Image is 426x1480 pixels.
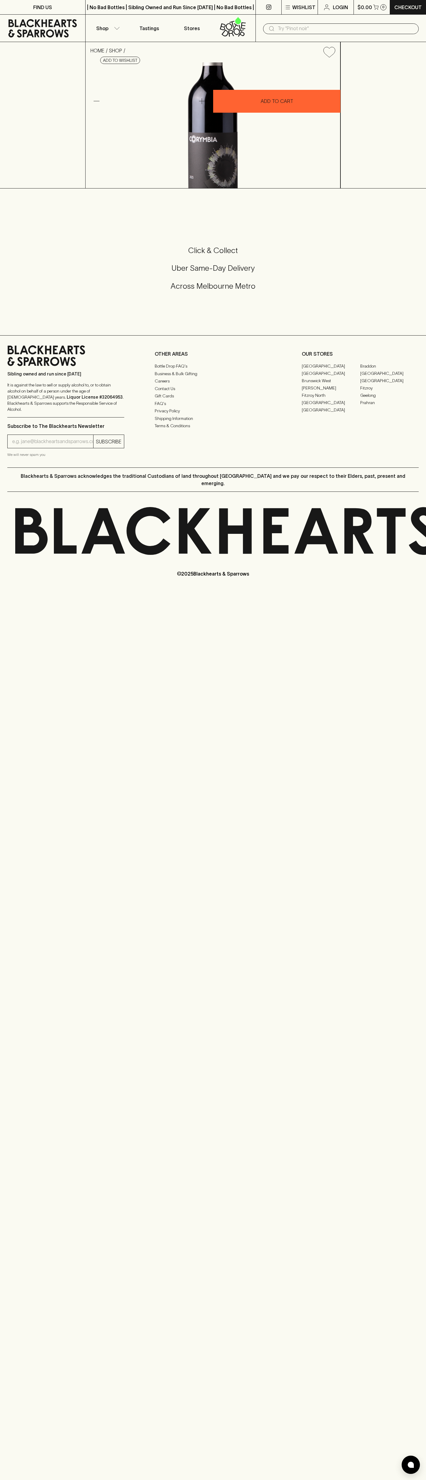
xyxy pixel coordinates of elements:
a: SHOP [109,48,122,53]
img: bubble-icon [408,1462,414,1468]
a: [PERSON_NAME] [302,384,360,392]
a: [GEOGRAPHIC_DATA] [360,377,419,384]
a: Fitzroy [360,384,419,392]
p: Sibling owned and run since [DATE] [7,371,124,377]
p: Wishlist [292,4,315,11]
a: Business & Bulk Gifting [155,370,272,377]
h5: Uber Same-Day Delivery [7,263,419,273]
p: Blackhearts & Sparrows acknowledges the traditional Custodians of land throughout [GEOGRAPHIC_DAT... [12,472,414,487]
a: [GEOGRAPHIC_DATA] [360,370,419,377]
a: Terms & Conditions [155,422,272,430]
a: Privacy Policy [155,407,272,415]
a: Bottle Drop FAQ's [155,363,272,370]
a: Braddon [360,362,419,370]
p: Stores [184,25,200,32]
a: Tastings [128,15,171,42]
a: [GEOGRAPHIC_DATA] [302,406,360,414]
button: Add to wishlist [100,57,140,64]
button: SUBSCRIBE [93,435,124,448]
button: Add to wishlist [321,44,338,60]
p: Subscribe to The Blackhearts Newsletter [7,422,124,430]
a: Geelong [360,392,419,399]
p: ADD TO CART [261,97,293,105]
a: [GEOGRAPHIC_DATA] [302,362,360,370]
p: $0.00 [357,4,372,11]
a: FAQ's [155,400,272,407]
a: Brunswick West [302,377,360,384]
p: 0 [382,5,385,9]
a: [GEOGRAPHIC_DATA] [302,399,360,406]
p: FIND US [33,4,52,11]
div: Call to action block [7,221,419,323]
button: Shop [86,15,128,42]
a: Stores [171,15,213,42]
img: 39052.png [86,62,340,188]
a: Prahran [360,399,419,406]
a: Careers [155,378,272,385]
a: Gift Cards [155,393,272,400]
p: Checkout [394,4,422,11]
p: SUBSCRIBE [96,438,121,445]
a: Contact Us [155,385,272,392]
button: ADD TO CART [213,90,340,113]
p: Shop [96,25,108,32]
p: OUR STORES [302,350,419,358]
p: Tastings [139,25,159,32]
p: It is against the law to sell or supply alcohol to, or to obtain alcohol on behalf of a person un... [7,382,124,412]
a: [GEOGRAPHIC_DATA] [302,370,360,377]
p: OTHER AREAS [155,350,272,358]
p: We will never spam you [7,452,124,458]
a: Shipping Information [155,415,272,422]
strong: Liquor License #32064953 [67,395,123,400]
a: Fitzroy North [302,392,360,399]
a: HOME [90,48,104,53]
p: Login [333,4,348,11]
h5: Click & Collect [7,245,419,255]
h5: Across Melbourne Metro [7,281,419,291]
input: Try "Pinot noir" [278,24,414,33]
input: e.g. jane@blackheartsandsparrows.com.au [12,437,93,446]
